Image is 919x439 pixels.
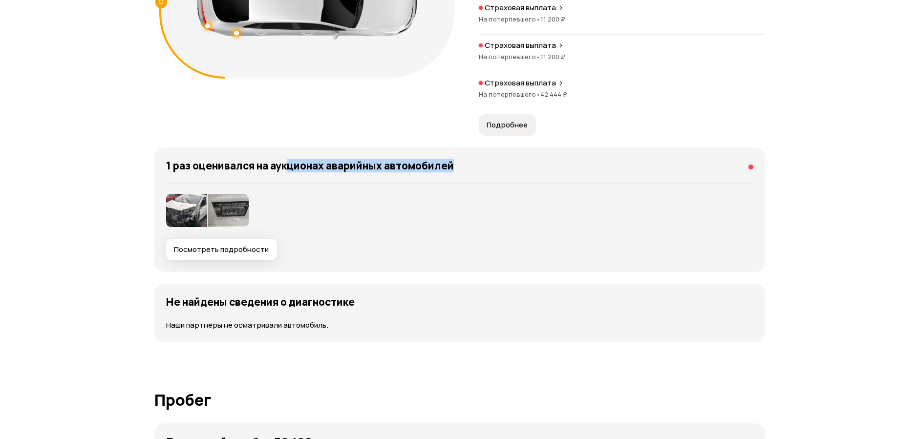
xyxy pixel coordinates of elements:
[485,3,556,13] p: Страховая выплата
[479,114,536,136] button: Подробнее
[479,90,540,99] span: На потерпевшего
[485,41,556,50] p: Страховая выплата
[540,15,565,23] span: 11 200 ₽
[487,120,528,130] span: Подробнее
[536,52,540,61] span: •
[540,90,567,99] span: 42 444 ₽
[166,239,277,260] button: Посмотреть подробности
[166,320,753,331] p: Наши партнёры не осматривали автомобиль.
[479,15,540,23] span: На потерпевшего
[479,52,540,61] span: На потерпевшего
[174,245,269,254] span: Посмотреть подробности
[166,295,355,308] h4: Не найдены сведения о диагностике
[166,194,207,227] img: 1.1XAJmbaMj7W9unFbuKqTbUfseduOXh6j2wpPqI4MQv2LDRj4hgxLqt5fTajcDUn6jQ9Or78.a2MrNQRZwtsrbEdrkZ1FT2r...
[536,90,540,99] span: •
[166,159,454,172] h4: 1 раз оценивался на аукционах аварийных автомобилей
[540,52,565,61] span: 11 200 ₽
[208,194,249,227] img: 1.q4RICbaM8UH8Kg-v-Uak2QZ8By-bmGALx8g3XpueMw3KnTNYxps8Xs7PZFbHk2ELzJ41XP4.V54bkc7h_qnodR2bbVWDmBo...
[485,78,556,88] p: Страховая выплата
[536,15,540,23] span: •
[154,391,765,409] h1: Пробег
